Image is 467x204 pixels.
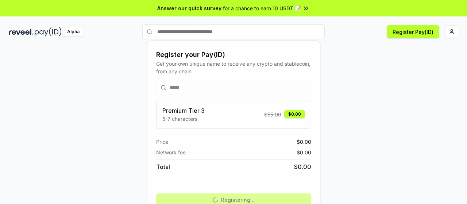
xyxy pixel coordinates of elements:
span: $ 0.00 [294,162,311,171]
span: Network fee [156,149,186,156]
span: $ 55.00 [264,111,281,118]
div: Alpha [63,27,84,36]
div: Register your Pay(ID) [156,50,311,60]
span: for a chance to earn 10 USDT 📝 [223,4,301,12]
div: $0.00 [284,110,305,118]
span: Price [156,138,168,146]
span: $ 0.00 [297,149,311,156]
p: 5-7 characters [162,115,205,123]
span: Answer our quick survey [157,4,221,12]
button: Register Pay(ID) [387,25,439,38]
img: pay_id [35,27,62,36]
h3: Premium Tier 3 [162,106,205,115]
span: Total [156,162,170,171]
span: $ 0.00 [297,138,311,146]
img: reveel_dark [9,27,33,36]
div: Get your own unique name to receive any crypto and stablecoin, from any chain [156,60,311,75]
